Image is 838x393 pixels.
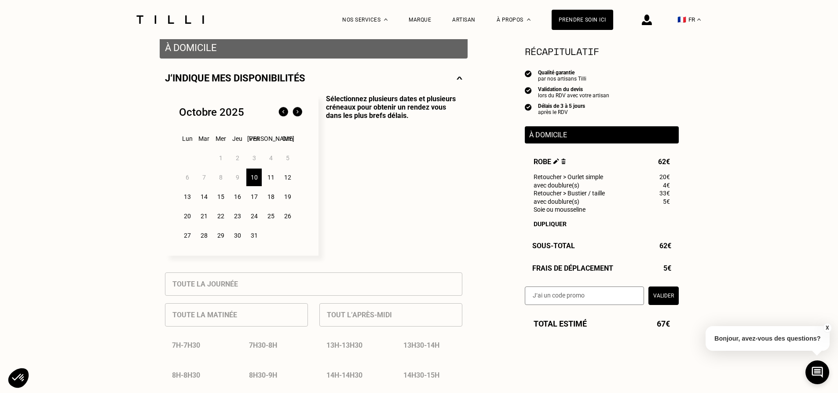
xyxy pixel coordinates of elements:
[538,103,585,109] div: Délais de 3 à 5 jours
[561,158,566,164] img: Supprimer
[534,182,579,189] span: avec doublure(s)
[165,73,305,84] p: J‘indique mes disponibilités
[538,70,586,76] div: Qualité garantie
[529,131,674,139] p: À domicile
[230,188,245,206] div: 16
[525,286,644,305] input: J‘ai un code promo
[290,105,304,119] img: Mois suivant
[525,44,679,59] section: Récapitulatif
[213,227,228,244] div: 29
[133,15,207,24] img: Logo du service de couturière Tilli
[525,264,679,272] div: Frais de déplacement
[263,188,278,206] div: 18
[663,264,671,272] span: 5€
[658,158,670,166] span: 62€
[280,188,295,206] div: 19
[525,86,532,94] img: icon list info
[552,10,613,30] a: Prendre soin ici
[280,207,295,225] div: 26
[648,286,679,305] button: Valider
[525,319,679,328] div: Total estimé
[642,15,652,25] img: icône connexion
[659,242,671,250] span: 62€
[179,227,195,244] div: 27
[179,207,195,225] div: 20
[230,227,245,244] div: 30
[230,207,245,225] div: 23
[452,17,476,23] a: Artisan
[663,198,670,205] span: 5€
[196,188,212,206] div: 14
[246,227,262,244] div: 31
[538,109,585,115] div: après le RDV
[263,207,278,225] div: 25
[246,188,262,206] div: 17
[280,169,295,186] div: 12
[534,220,670,228] div: Dupliquer
[525,70,532,77] img: icon list info
[246,169,262,186] div: 10
[213,188,228,206] div: 15
[384,18,388,21] img: Menu déroulant
[538,92,609,99] div: lors du RDV avec votre artisan
[534,173,603,180] span: Retoucher > Ourlet simple
[525,103,532,111] img: icon list info
[657,319,670,328] span: 67€
[165,42,462,53] p: À domicile
[659,173,670,180] span: 20€
[553,158,559,164] img: Éditer
[409,17,431,23] a: Marque
[457,73,462,84] img: svg+xml;base64,PHN2ZyBmaWxsPSJub25lIiBoZWlnaHQ9IjE0IiB2aWV3Qm94PSIwIDAgMjggMTQiIHdpZHRoPSIyOCIgeG...
[538,76,586,82] div: par nos artisans Tilli
[663,182,670,189] span: 4€
[318,95,462,256] p: Sélectionnez plusieurs dates et plusieurs créneaux pour obtenir un rendez vous dans les plus bref...
[213,207,228,225] div: 22
[534,206,586,213] span: Soie ou mousseline
[534,198,579,205] span: avec doublure(s)
[706,326,830,351] p: Bonjour, avez-vous des questions?
[196,227,212,244] div: 28
[179,188,195,206] div: 13
[527,18,531,21] img: Menu déroulant à propos
[538,86,609,92] div: Validation du devis
[677,15,686,24] span: 🇫🇷
[823,323,831,333] button: X
[196,207,212,225] div: 21
[246,207,262,225] div: 24
[525,242,679,250] div: Sous-Total
[263,169,278,186] div: 11
[697,18,701,21] img: menu déroulant
[276,105,290,119] img: Mois précédent
[659,190,670,197] span: 33€
[534,190,605,197] span: Retoucher > Bustier / taille
[179,106,244,118] div: Octobre 2025
[534,158,566,166] span: Robe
